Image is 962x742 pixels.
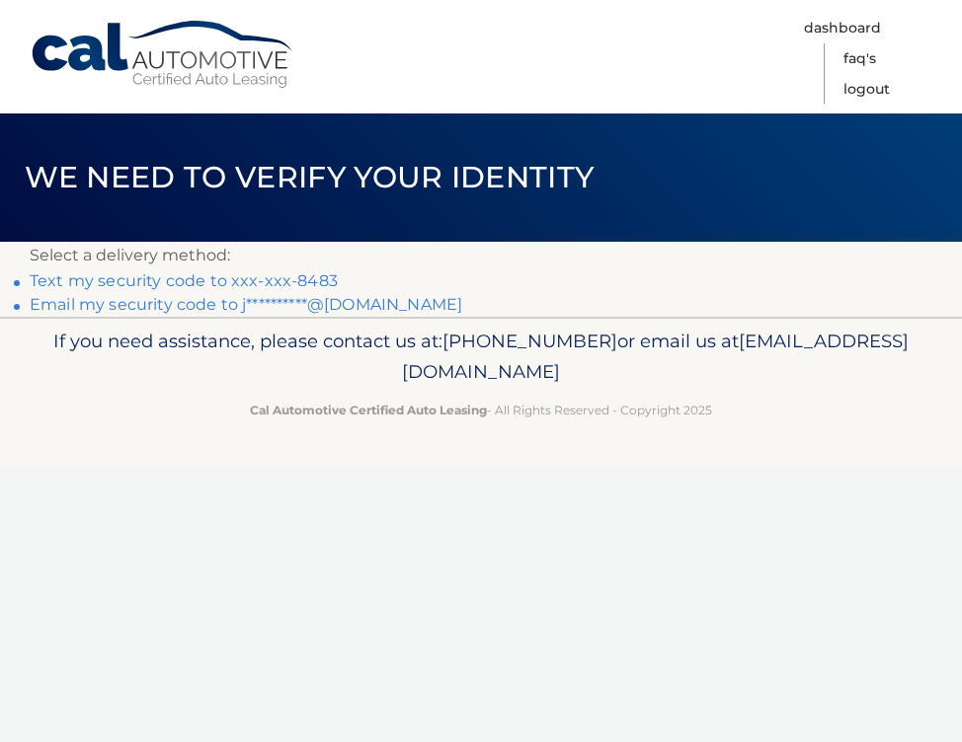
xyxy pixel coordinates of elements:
strong: Cal Automotive Certified Auto Leasing [250,403,487,417]
a: Cal Automotive [30,20,296,90]
span: We need to verify your identity [25,159,595,195]
a: Email my security code to j**********@[DOMAIN_NAME] [30,295,462,314]
p: Select a delivery method: [30,242,932,269]
a: Logout [843,74,890,105]
span: [PHONE_NUMBER] [442,330,617,352]
a: Dashboard [804,13,881,43]
a: Text my security code to xxx-xxx-8483 [30,271,338,290]
p: If you need assistance, please contact us at: or email us at [30,326,932,389]
a: FAQ's [843,43,876,74]
p: - All Rights Reserved - Copyright 2025 [30,400,932,420]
